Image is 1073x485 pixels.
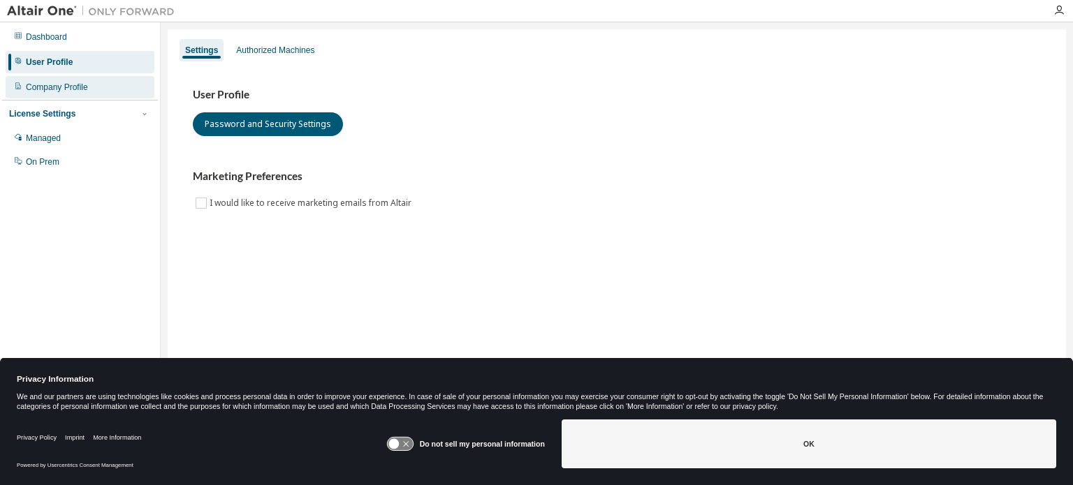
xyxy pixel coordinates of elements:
[236,45,314,56] div: Authorized Machines
[26,31,67,43] div: Dashboard
[26,133,61,144] div: Managed
[193,170,1041,184] h3: Marketing Preferences
[26,57,73,68] div: User Profile
[7,4,182,18] img: Altair One
[26,156,59,167] div: On Prem
[9,108,75,119] div: License Settings
[193,112,343,136] button: Password and Security Settings
[210,195,414,211] label: I would like to receive marketing emails from Altair
[26,82,88,93] div: Company Profile
[185,45,218,56] div: Settings
[193,88,1041,102] h3: User Profile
